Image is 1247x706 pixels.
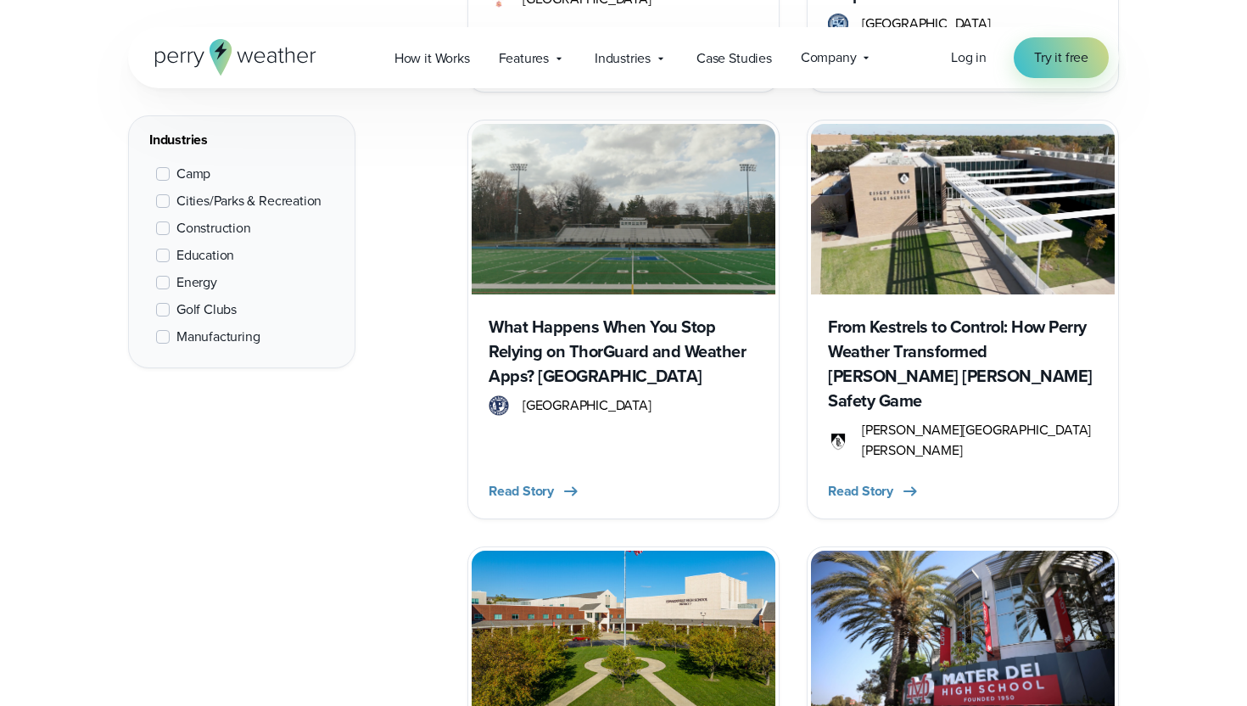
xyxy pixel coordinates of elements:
span: Try it free [1034,48,1088,68]
img: Paramus high school [489,395,509,416]
button: Read Story [828,481,920,501]
div: Industries [149,130,334,150]
a: Log in [951,48,987,68]
span: Cities/Parks & Recreation [176,191,322,211]
a: Paramus High School What Happens When You Stop Relying on ThorGuard and Weather Apps? [GEOGRAPHIC... [467,120,780,519]
span: Log in [951,48,987,67]
span: Read Story [828,481,893,501]
a: How it Works [380,41,484,76]
span: Manufacturing [176,327,260,347]
span: Golf Clubs [176,300,237,320]
span: Education [176,245,234,266]
img: Bishop Lynch High School [811,124,1115,294]
a: Bishop Lynch High School From Kestrels to Control: How Perry Weather Transformed [PERSON_NAME] [P... [807,120,1119,519]
span: Construction [176,218,251,238]
img: Paramus High School [472,124,775,294]
span: Camp [176,164,210,184]
a: Case Studies [682,41,786,76]
span: Read Story [489,481,554,501]
span: Energy [176,272,217,293]
span: Case Studies [696,48,772,69]
span: [GEOGRAPHIC_DATA] [862,14,991,34]
button: Read Story [489,481,581,501]
span: Features [499,48,549,69]
img: West Orange High School [828,14,848,34]
span: How it Works [394,48,470,69]
span: [PERSON_NAME][GEOGRAPHIC_DATA][PERSON_NAME] [862,420,1098,461]
h3: From Kestrels to Control: How Perry Weather Transformed [PERSON_NAME] [PERSON_NAME] Safety Game [828,315,1098,413]
span: Company [801,48,857,68]
span: Industries [595,48,651,69]
span: [GEOGRAPHIC_DATA] [523,395,651,416]
img: Bishop Lynch High School [828,430,848,451]
a: Try it free [1014,37,1109,78]
h3: What Happens When You Stop Relying on ThorGuard and Weather Apps? [GEOGRAPHIC_DATA] [489,315,758,389]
